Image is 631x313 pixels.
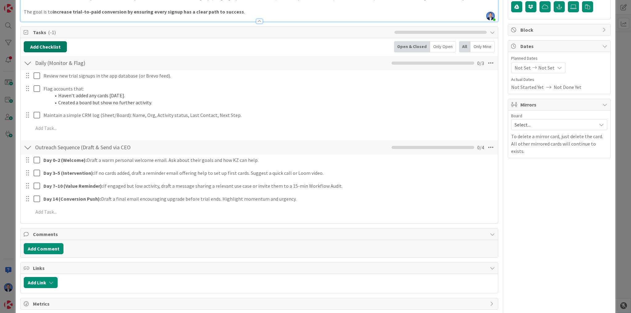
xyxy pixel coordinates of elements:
[43,85,494,92] p: Flag accounts that:
[24,243,63,254] button: Add Comment
[515,64,531,71] span: Not Set
[538,64,555,71] span: Not Set
[43,195,494,203] p: Draft a final email encouraging upgrade before trial ends. Highlight momentum and urgency.
[33,264,487,272] span: Links
[24,277,58,288] button: Add Link
[520,42,599,50] span: Dates
[48,29,56,35] span: ( -1 )
[477,144,484,151] span: 0 / 4
[33,300,487,307] span: Metrics
[477,59,484,67] span: 0 / 3
[43,170,494,177] p: If no cards added, draft a reminder email offering help to set up first cards. Suggest a quick ca...
[470,41,495,52] div: Only Mine
[24,41,67,52] button: Add Checklist
[43,112,494,119] p: Maintain a simple CRM log (Sheet/Board): Name, Org, Activity status, Last Contact, Next Step.
[51,99,494,106] li: Created a board but show no further activity.
[43,72,494,79] p: Review new trial signups in the app database (or Brevo feed).
[459,41,470,52] div: All
[33,29,391,36] span: Tasks
[554,83,581,91] span: Not Done Yet
[53,9,244,15] strong: increase trial-to-paid conversion by ensuring every signup has a clear path to success
[33,231,487,238] span: Comments
[33,58,172,69] input: Add Checklist...
[43,183,494,190] p: If engaged but low activity, draft a message sharing a relevant use case or invite them to a 15-m...
[515,120,593,129] span: Select...
[511,76,607,83] span: Actual Dates
[511,114,522,118] span: Board
[511,83,544,91] span: Not Started Yet
[43,183,103,189] strong: Day 7–10 (Value Reminder):
[24,8,495,15] p: The goal is to .
[511,133,607,155] p: To delete a mirror card, just delete the card. All other mirrored cards will continue to exists.
[43,157,494,164] p: Draft a warm personal welcome email. Ask about their goals and how KZ can help.
[43,196,101,202] strong: Day 14 (Conversion Push):
[33,142,172,153] input: Add Checklist...
[43,170,94,176] strong: Day 3–5 (Intervention):
[43,157,87,163] strong: Day 0–2 (Welcome):
[520,101,599,108] span: Mirrors
[430,41,456,52] div: Only Open
[51,92,494,99] li: Haven’t added any cards [DATE].
[511,55,607,62] span: Planned Dates
[394,41,430,52] div: Open & Closed
[520,26,599,34] span: Block
[486,12,495,20] img: 0C7sLYpboC8qJ4Pigcws55mStztBx44M.png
